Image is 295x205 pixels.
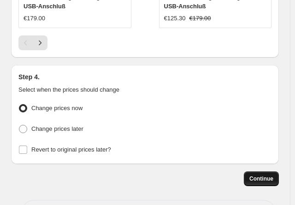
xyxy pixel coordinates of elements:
[31,146,111,153] span: Revert to original prices later?
[18,72,271,82] h2: Step 4.
[18,35,47,50] nav: Pagination
[33,35,47,50] button: Next
[249,175,273,182] span: Continue
[164,14,186,23] div: €125.30
[244,171,279,186] button: Continue
[31,125,83,132] span: Change prices later
[189,14,211,23] strike: €179.00
[24,14,45,23] div: €179.00
[31,105,83,111] span: Change prices now
[18,85,271,94] p: Select when the prices should change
